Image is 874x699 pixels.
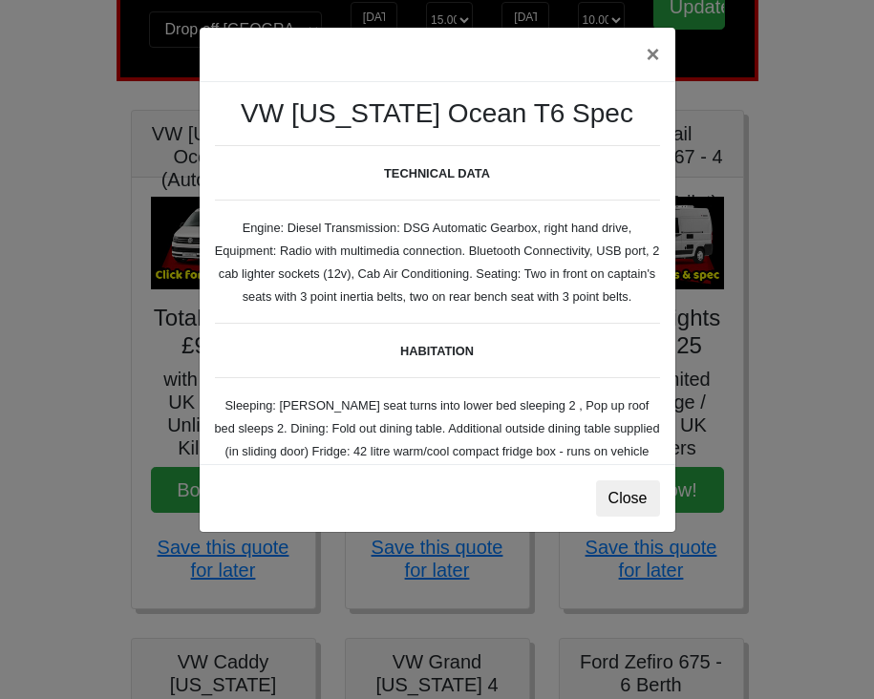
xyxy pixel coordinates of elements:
button: Close [596,480,660,517]
b: HABITATION [400,344,474,358]
button: × [630,28,674,81]
b: TECHNICAL DATA [384,166,490,180]
h3: VW [US_STATE] Ocean T6 Spec [215,97,660,130]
